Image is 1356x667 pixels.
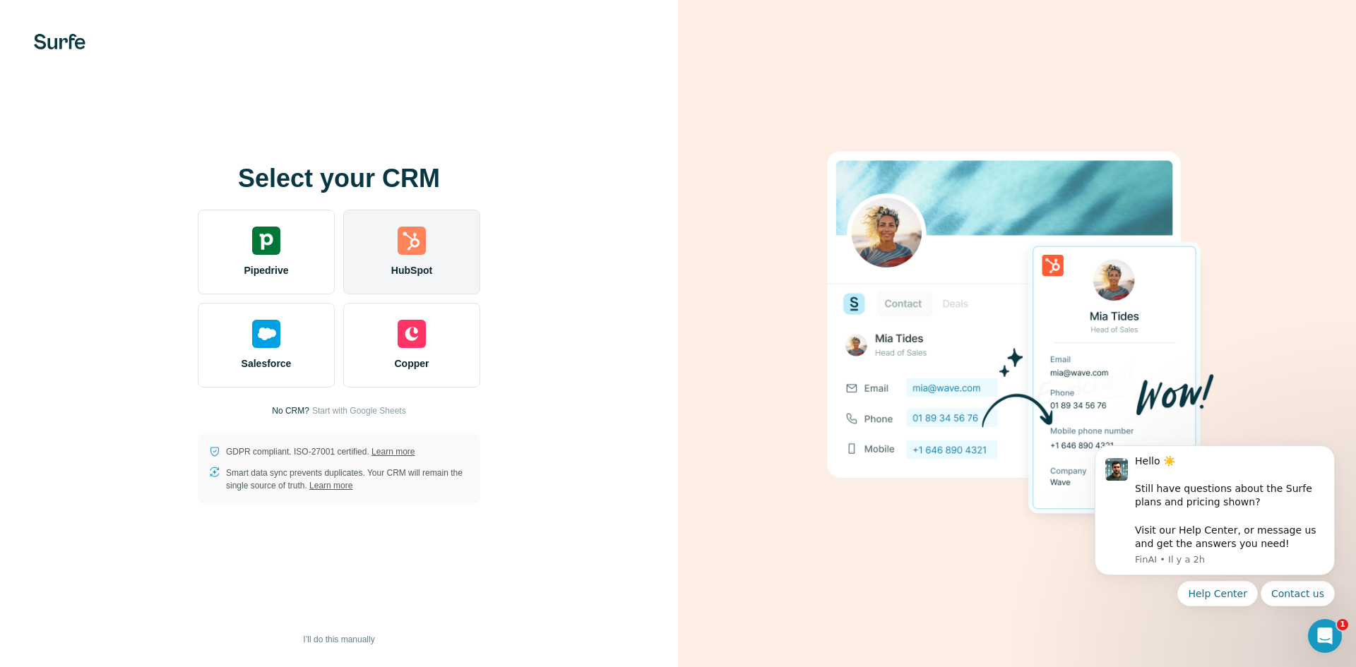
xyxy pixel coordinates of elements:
[819,129,1215,539] img: HUBSPOT image
[198,164,480,193] h1: Select your CRM
[1337,619,1348,630] span: 1
[244,263,288,277] span: Pipedrive
[34,34,85,49] img: Surfe's logo
[272,404,309,417] p: No CRM?
[1308,619,1342,653] iframe: Intercom live chat
[398,320,426,348] img: copper's logo
[252,320,280,348] img: salesforce's logo
[226,467,469,492] p: Smart data sync prevents duplicates. Your CRM will remain the single source of truth.
[293,629,384,650] button: I’ll do this manually
[242,356,292,371] span: Salesforce
[391,263,432,277] span: HubSpot
[312,404,406,417] button: Start with Google Sheets
[395,356,429,371] span: Copper
[252,227,280,255] img: pipedrive's logo
[226,445,415,458] p: GDPR compliant. ISO-27001 certified.
[1073,400,1356,629] iframe: Intercom notifications message
[303,633,374,646] span: I’ll do this manually
[398,227,426,255] img: hubspot's logo
[371,447,415,457] a: Learn more
[309,481,352,491] a: Learn more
